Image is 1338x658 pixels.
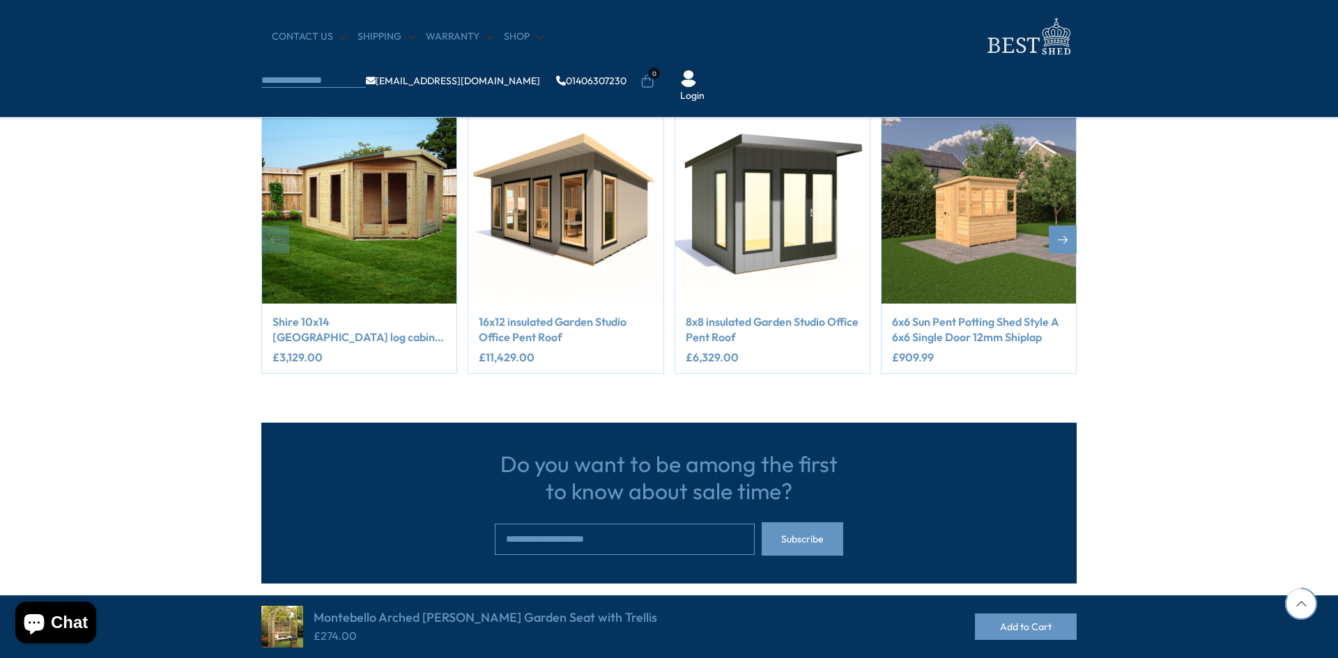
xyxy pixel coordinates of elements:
[479,352,535,363] ins: £11,429.00
[272,30,347,44] a: CONTACT US
[479,314,652,345] a: 16x12 insulated Garden Studio Office Pent Roof
[781,534,824,544] span: Subscribe
[686,352,739,363] ins: £6,329.00
[504,30,544,44] a: Shop
[640,75,654,88] a: 0
[762,522,843,556] button: Subscribe
[680,89,705,103] a: Login
[357,30,415,44] a: Shipping
[261,108,457,374] div: 1 / 5
[892,352,934,363] ins: £909.99
[975,613,1077,640] button: Add to Cart
[272,352,323,363] ins: £3,129.00
[686,314,859,345] a: 8x8 insulated Garden Studio Office Pent Roof
[1049,226,1077,253] div: Next slide
[680,70,697,87] img: User Icon
[675,109,870,303] img: product-img
[495,451,843,504] h3: Do you want to be among the first to know about sale time?
[261,606,303,648] img: Montebello
[366,76,540,86] a: [EMAIL_ADDRESS][DOMAIN_NAME]
[468,109,663,303] img: product-img
[262,109,456,303] img: product-img
[979,14,1077,59] img: logo
[556,76,626,86] a: 01406307230
[675,108,870,374] div: 3 / 5
[314,629,357,643] ins: £274.00
[261,226,289,253] div: Previous slide
[468,108,663,374] div: 2 / 5
[881,108,1077,374] div: 4 / 5
[314,610,657,625] h4: Montebello Arched [PERSON_NAME] Garden Seat with Trellis
[11,602,100,647] inbox-online-store-chat: Shopify online store chat
[648,68,660,79] span: 0
[272,314,446,345] a: Shire 10x14 [GEOGRAPHIC_DATA] log cabin 28mm logs
[426,30,493,44] a: Warranty
[882,109,1076,303] img: product-img
[892,314,1066,345] a: 6x6 Sun Pent Potting Shed Style A 6x6 Single Door 12mm Shiplap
